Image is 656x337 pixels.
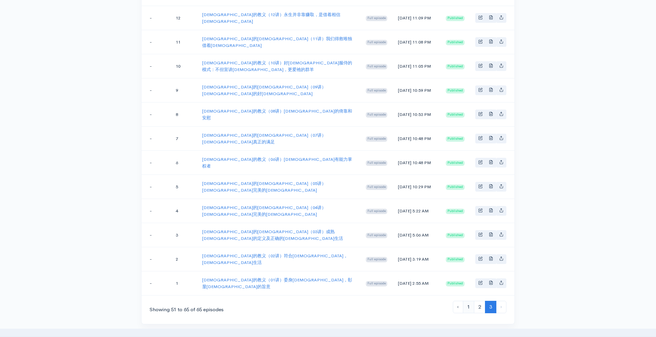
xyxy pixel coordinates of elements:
td: [DATE] 10:48 PM [393,127,440,151]
td: [DATE] 11:09 PM [393,6,440,30]
span: Published [446,209,465,214]
span: Published [446,233,465,238]
span: Published [446,64,465,69]
a: [DEMOGRAPHIC_DATA]的教义（06讲）[DEMOGRAPHIC_DATA]有能力掌权者 [202,156,352,169]
span: Published [446,257,465,262]
div: Basic example [475,85,506,95]
a: « Previous [453,301,463,313]
span: Full episode [366,257,388,262]
a: 1 [463,301,474,313]
li: Next » [496,301,506,313]
td: 9 [170,78,197,103]
span: Full episode [366,185,388,190]
div: Basic example [475,278,506,288]
td: - [142,247,170,271]
td: 2 [170,247,197,271]
div: Basic example [475,158,506,167]
a: 2 [474,301,485,313]
td: [DATE] 10:29 PM [393,175,440,199]
div: Basic example [475,182,506,192]
td: [DATE] 3:19 AM [393,247,440,271]
td: [DATE] 2:55 AM [393,271,440,295]
td: 6 [170,151,197,175]
span: Full episode [366,160,388,166]
span: Full episode [366,281,388,286]
td: 11 [170,30,197,54]
span: Published [446,281,465,286]
a: [DEMOGRAPHIC_DATA]的[DEMOGRAPHIC_DATA]（09讲）[DEMOGRAPHIC_DATA]的好[DEMOGRAPHIC_DATA] [202,84,326,96]
td: - [142,78,170,103]
td: [DATE] 11:05 PM [393,54,440,78]
td: - [142,30,170,54]
div: Basic example [475,37,506,47]
span: Full episode [366,40,388,45]
span: 3 [485,301,496,313]
td: - [142,175,170,199]
span: Published [446,136,465,142]
td: 7 [170,127,197,151]
div: Basic example [475,61,506,71]
span: Full episode [366,136,388,142]
div: Basic example [475,134,506,143]
span: Full episode [366,64,388,69]
span: Full episode [366,209,388,214]
span: Full episode [366,16,388,21]
td: - [142,127,170,151]
span: Published [446,112,465,118]
a: [DEMOGRAPHIC_DATA]的教义（12讲）永生并非靠赚取，是借着相信[DEMOGRAPHIC_DATA] [202,12,340,24]
td: - [142,223,170,247]
td: [DATE] 10:53 PM [393,103,440,127]
td: 12 [170,6,197,30]
a: [DEMOGRAPHIC_DATA]的教义（08讲）[DEMOGRAPHIC_DATA]的倚靠和安慰 [202,108,352,121]
span: Published [446,16,465,21]
a: [DEMOGRAPHIC_DATA]的教义（02讲）符合[DEMOGRAPHIC_DATA]，[DEMOGRAPHIC_DATA]生活 [202,253,348,265]
a: [DEMOGRAPHIC_DATA]的[DEMOGRAPHIC_DATA]（04讲）[DEMOGRAPHIC_DATA]完美的[DEMOGRAPHIC_DATA] [202,205,326,217]
a: [DEMOGRAPHIC_DATA]的教义（10讲）好[DEMOGRAPHIC_DATA]服侍的模式：不但宣讲[DEMOGRAPHIC_DATA]，更爱祂的群羊 [202,60,352,72]
td: - [142,199,170,223]
span: Full episode [366,112,388,118]
td: - [142,271,170,295]
td: [DATE] 10:48 PM [393,151,440,175]
div: Basic example [475,230,506,240]
span: Published [446,88,465,93]
div: Basic example [475,254,506,264]
td: 3 [170,223,197,247]
td: 5 [170,175,197,199]
div: Basic example [475,13,506,23]
td: - [142,103,170,127]
td: - [142,6,170,30]
span: Published [446,40,465,45]
td: [DATE] 5:06 AM [393,223,440,247]
a: [DEMOGRAPHIC_DATA]的[DEMOGRAPHIC_DATA]（03讲）成熟[DEMOGRAPHIC_DATA]的定义及正确的[DEMOGRAPHIC_DATA]生活 [202,229,343,241]
span: Full episode [366,233,388,238]
div: Basic example [475,110,506,119]
td: [DATE] 11:08 PM [393,30,440,54]
td: 4 [170,199,197,223]
td: - [142,54,170,78]
td: - [142,151,170,175]
a: [DEMOGRAPHIC_DATA]的[DEMOGRAPHIC_DATA]（07讲）[DEMOGRAPHIC_DATA]真正的满足 [202,132,326,145]
div: Basic example [475,206,506,216]
td: [DATE] 5:22 AM [393,199,440,223]
span: Published [446,160,465,166]
span: Published [446,185,465,190]
a: [DEMOGRAPHIC_DATA]的[DEMOGRAPHIC_DATA]（11讲）我们得救唯独借着[DEMOGRAPHIC_DATA] [202,36,352,48]
td: [DATE] 10:59 PM [393,78,440,103]
span: Full episode [366,88,388,93]
td: 8 [170,103,197,127]
td: 10 [170,54,197,78]
a: [DEMOGRAPHIC_DATA]的教义（01讲）委身[DEMOGRAPHIC_DATA]，彰显[DEMOGRAPHIC_DATA]的旨意 [202,277,352,289]
td: 1 [170,271,197,295]
a: [DEMOGRAPHIC_DATA]的[DEMOGRAPHIC_DATA]（05讲）[DEMOGRAPHIC_DATA]完美的[DEMOGRAPHIC_DATA] [202,181,326,193]
div: Showing 51 to 65 of 65 episodes [150,306,224,314]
